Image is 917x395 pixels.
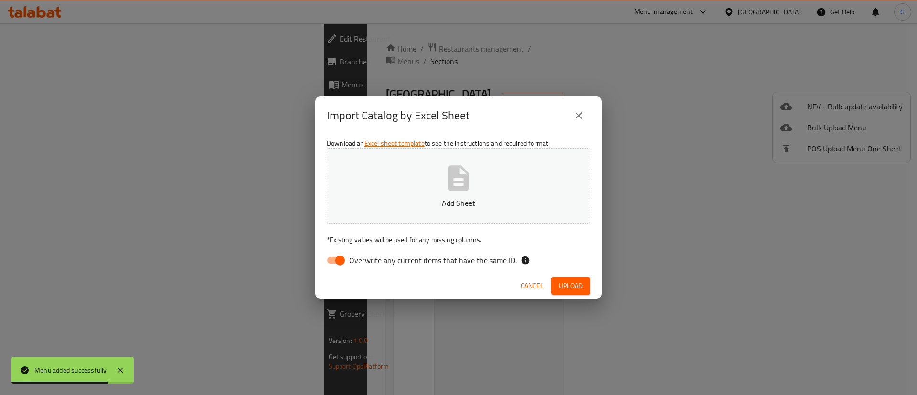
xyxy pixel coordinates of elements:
[559,280,583,292] span: Upload
[364,137,425,149] a: Excel sheet template
[521,280,544,292] span: Cancel
[341,197,576,209] p: Add Sheet
[327,108,469,123] h2: Import Catalog by Excel Sheet
[551,277,590,295] button: Upload
[327,148,590,224] button: Add Sheet
[315,135,602,273] div: Download an to see the instructions and required format.
[349,255,517,266] span: Overwrite any current items that have the same ID.
[567,104,590,127] button: close
[34,365,107,375] div: Menu added successfully
[521,256,530,265] svg: If the overwrite option isn't selected, then the items that match an existing ID will be ignored ...
[327,235,590,245] p: Existing values will be used for any missing columns.
[517,277,547,295] button: Cancel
